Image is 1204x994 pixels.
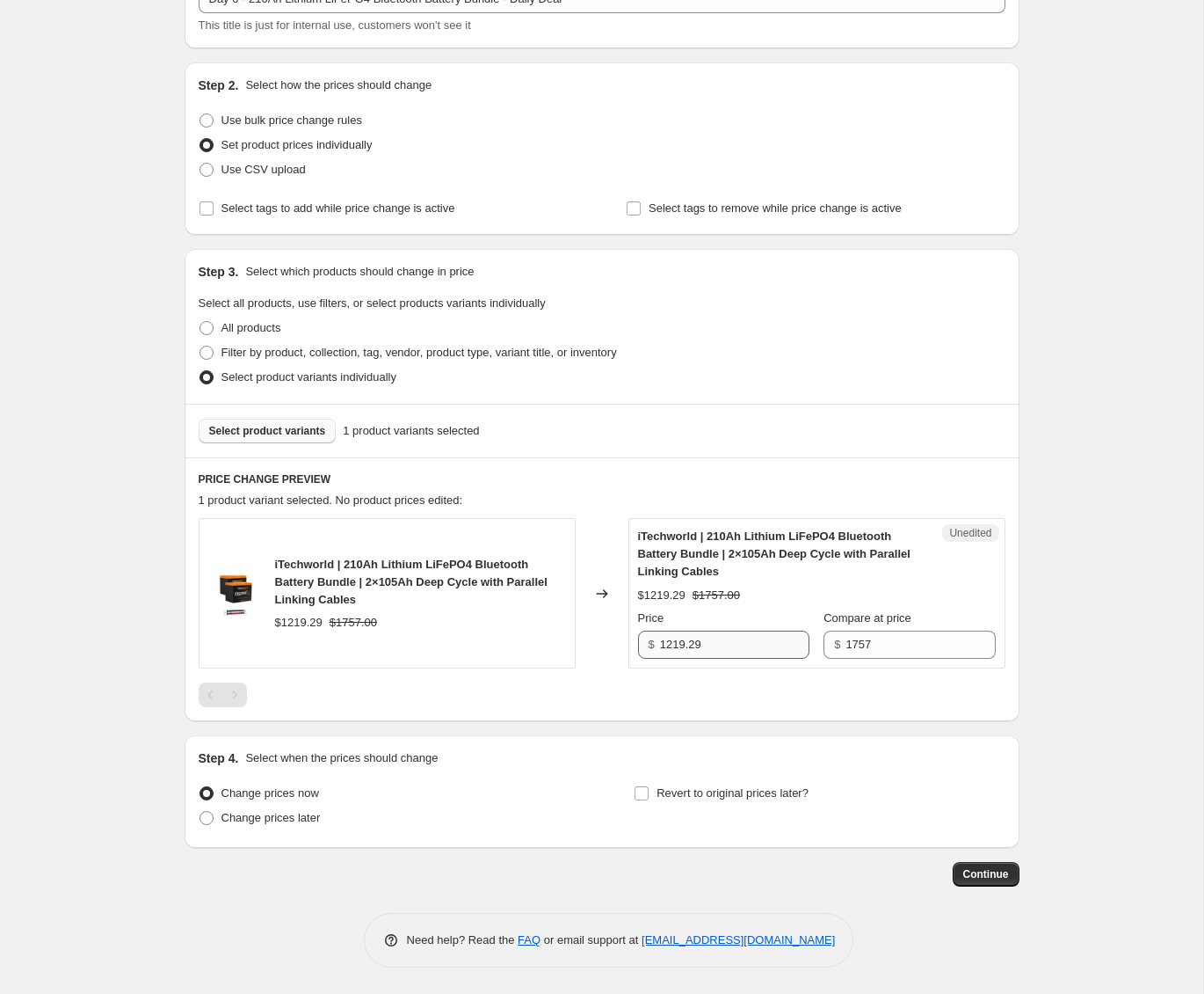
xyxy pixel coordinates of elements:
[275,614,323,632] div: $1219.29
[638,587,685,604] div: $1219.29
[221,321,281,334] span: All products
[823,611,911,625] span: Compare at price
[518,933,540,946] a: FAQ
[649,201,902,215] span: Select tags to remove while price change is active
[245,77,432,94] p: Select how the prices should change
[275,558,548,606] span: iTechworld | 210Ah Lithium LiFePO4 Bluetooth Battery Bundle | 2×105Ah Deep Cycle with Parallel Li...
[649,638,655,651] span: $
[245,749,438,767] p: Select when the prices should change
[199,683,247,707] nav: Pagination
[208,567,261,620] img: iTECH120X_000AWG_80x.png
[221,786,319,800] span: Change prices now
[199,493,463,507] span: 1 product variant selected. No product prices edited:
[221,811,321,824] span: Change prices later
[245,263,474,281] p: Select which products should change in price
[963,867,1009,881] span: Continue
[949,526,991,540] span: Unedited
[693,587,740,604] strike: $1757.00
[638,530,910,578] span: iTechworld | 210Ah Lithium LiFePO4 Bluetooth Battery Bundle | 2×105Ah Deep Cycle with Parallel Li...
[199,263,239,281] h2: Step 3.
[199,419,337,443] button: Select product variants
[638,611,664,625] span: Price
[656,786,809,800] span: Revert to original prices later?
[199,18,471,32] span: This title is just for internal use, customers won't see it
[199,749,239,767] h2: Step 4.
[834,638,840,651] span: $
[221,113,362,127] span: Use bulk price change rules
[330,614,377,632] strike: $1757.00
[221,346,617,359] span: Filter by product, collection, tag, vendor, product type, variant title, or inventory
[199,472,1005,486] h6: PRICE CHANGE PREVIEW
[642,933,835,946] a: [EMAIL_ADDRESS][DOMAIN_NAME]
[199,77,239,94] h2: Step 2.
[407,933,519,946] span: Need help? Read the
[221,138,373,151] span: Set product prices individually
[199,296,546,310] span: Select all products, use filters, or select products variants individually
[343,422,479,440] span: 1 product variants selected
[209,424,326,438] span: Select product variants
[221,370,396,384] span: Select product variants individually
[953,862,1019,887] button: Continue
[540,933,642,946] span: or email support at
[221,201,455,215] span: Select tags to add while price change is active
[221,163,306,176] span: Use CSV upload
